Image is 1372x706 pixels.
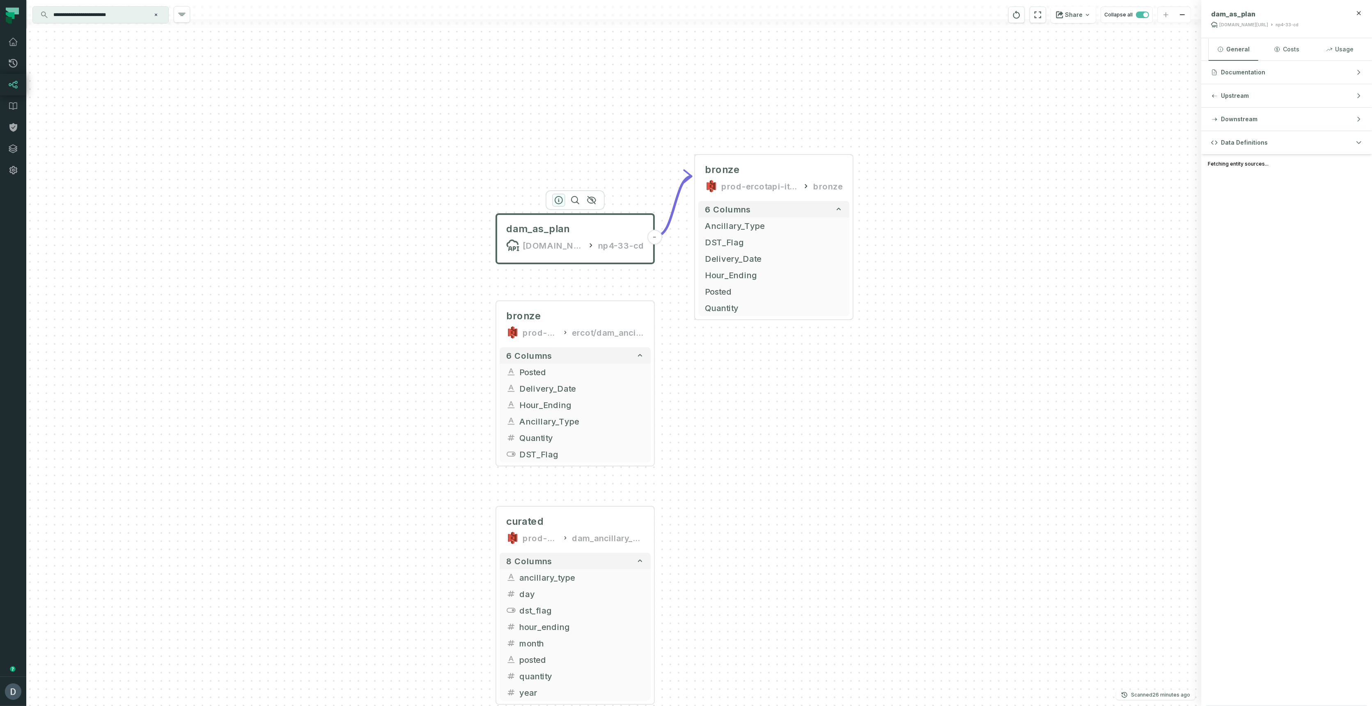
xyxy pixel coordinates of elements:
span: quantity [519,670,644,682]
button: Upstream [1201,84,1372,107]
button: Costs [1262,38,1311,60]
span: year [519,686,644,699]
button: posted [500,651,651,668]
span: integer [506,622,516,632]
span: Ancillary_Type [519,415,644,427]
button: day [500,586,651,602]
span: bronze [705,163,740,176]
span: integer [506,589,516,599]
button: Ancillary_Type [698,217,849,234]
span: bronze [506,309,541,323]
button: quantity [500,668,651,684]
span: posted [519,653,644,666]
span: Data Definitions [1221,138,1268,147]
span: curated [506,515,544,528]
span: Upstream [1221,92,1249,100]
span: 8 columns [506,556,552,566]
span: string [506,416,516,426]
div: Tooltip anchor [9,665,16,673]
button: zoom out [1174,7,1191,23]
span: 6 columns [705,204,751,214]
span: Ancillary_Type [705,219,843,232]
span: Hour_Ending [705,269,843,281]
button: - [647,230,662,245]
div: api.ercot.com/api/public-reports [1219,22,1268,28]
button: Share [1051,7,1096,23]
span: string [506,655,516,664]
button: Hour_Ending [500,397,651,413]
button: Scanned[DATE] 5:01:50 PM [1116,690,1195,700]
span: dam_as_plan [1211,10,1255,18]
span: DST_Flag [519,448,644,460]
button: Posted [500,364,651,380]
button: ancillary_type [500,569,651,586]
button: DST_Flag [500,446,651,462]
span: 6 columns [506,351,552,360]
div: dam_ancillary_service_plan [572,531,644,544]
button: Data Definitions [1201,131,1372,154]
span: Quantity [519,431,644,444]
span: Posted [705,285,843,298]
span: integer [506,638,516,648]
button: dst_flag [500,602,651,618]
span: integer [506,688,516,697]
div: np4-33-cd [598,239,644,252]
span: Documentation [1221,68,1265,76]
span: boolean [506,605,516,615]
button: Posted [698,283,849,300]
span: Delivery_Date [519,382,644,395]
button: Delivery_Date [698,250,849,267]
span: ancillary_type [519,571,644,584]
span: hour_ending [519,621,644,633]
button: Hour_Ending [698,267,849,283]
button: Ancillary_Type [500,413,651,429]
div: api.ercot.com/api/public-reports [523,239,583,252]
span: dam_as_plan [506,222,569,235]
span: string [506,400,516,410]
button: Delivery_Date [500,380,651,397]
span: Quantity [705,302,843,314]
span: Posted [519,366,644,378]
span: float [506,671,516,681]
button: General [1209,38,1258,60]
p: Scanned [1131,691,1190,699]
button: Collapse all [1101,7,1153,23]
span: boolean [506,449,516,459]
button: Usage [1315,38,1365,60]
span: integer [506,433,516,443]
span: DST_Flag [705,236,843,248]
img: avatar of Daniel Lahyani [5,683,21,700]
button: month [500,635,651,651]
button: year [500,684,651,701]
relative-time: Sep 25, 2025, 5:01 PM GMT+3 [1152,692,1190,698]
button: Documentation [1201,61,1372,84]
span: Delivery_Date [705,252,843,265]
div: bronze [813,180,843,193]
div: ercot/dam_ancillary_service_plan/bronze [572,326,644,339]
div: Fetching entity sources... [1201,154,1372,174]
button: Downstream [1201,108,1372,131]
div: prod-ercotapi-it-bhl-public-raw [523,326,559,339]
button: hour_ending [500,618,651,635]
span: month [519,637,644,649]
button: Clear search query [152,11,160,19]
button: Quantity [698,300,849,316]
button: Quantity [500,429,651,446]
button: DST_Flag [698,234,849,250]
span: string [506,367,516,377]
span: string [506,383,516,393]
span: dst_flag [519,604,644,616]
div: np4-33-cd [1276,22,1299,28]
div: prod-ercotapi-it-bhl-public-curated/ercot [523,531,559,544]
span: Downstream [1221,115,1257,123]
div: prod-ercotapi-it-bhl-public-raw/ercot/dam_ancillary_service_plan [721,180,798,193]
span: day [519,588,644,600]
span: Hour_Ending [519,399,644,411]
g: Edge from a76f8c552231d643b8bd9965a71399e2 to 46ef3554abc9ccbed50775ce162ce3a1 [657,176,692,235]
span: string [506,572,516,582]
